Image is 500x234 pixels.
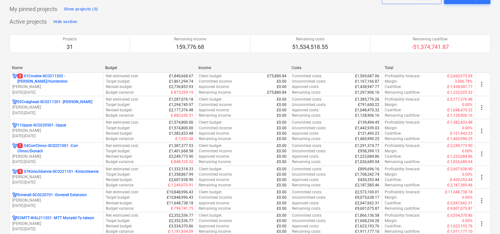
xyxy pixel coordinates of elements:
p: £1,708,242.74 [355,172,379,177]
p: Margin : [385,79,398,84]
p: £2,047,662.31 [355,201,379,206]
p: 0.00% [462,195,473,200]
p: £-1,048,470.32 [447,108,473,113]
div: 104CorrChnoc-SCO221001 -Corr Chnoc/Dunach[PERSON_NAME][DATE]-[DATE] [12,143,100,165]
p: Net estimated cost : [106,73,139,79]
p: Profitability forecast : [385,167,420,172]
p: £9,601,075.87 [355,206,379,211]
p: Revised budget : [106,224,133,229]
p: Approved costs : [292,224,319,229]
p: Remaining cashflow : [385,206,420,211]
p: Approved costs : [292,84,319,90]
p: Margin : [385,102,398,108]
span: 1 [17,143,23,148]
p: £899,696.16 [358,167,379,172]
p: Active projects [9,18,47,26]
p: £1,167,166.87 [355,79,379,84]
p: Cashflow : [385,224,402,229]
p: Net estimated cost : [106,97,139,102]
p: Budget variance : [106,113,134,118]
p: [DATE] - [DATE] [12,110,100,116]
p: Remaining costs [292,37,328,42]
p: Committed costs : [292,143,322,149]
p: £-2,249,773.90 [447,143,473,149]
p: Approved costs : [292,177,319,183]
p: £958,399.13 [358,149,379,154]
p: Net estimated cost : [106,143,139,149]
p: £10,848,996.43 [167,195,193,200]
p: £1,866,136.58 [355,213,379,218]
p: Uncommitted costs : [292,218,326,224]
p: Target budget : [106,102,130,108]
p: £2,352,536.77 [169,218,193,224]
p: £0.00 [277,154,286,159]
p: £791,600.22 [358,102,379,108]
p: Remaining costs : [292,183,321,188]
p: £1,294,745.97 [169,102,193,108]
div: Project has multi currencies enabled [12,215,17,221]
p: £0.00 [277,183,286,188]
p: £0.00 [277,177,286,183]
p: £139,494.45 [358,120,379,125]
p: Revised budget : [106,84,133,90]
p: £3,534,370.86 [169,224,193,229]
p: Target budget : [106,79,130,84]
p: £-121,443.23 [450,131,473,136]
div: Project has multi currencies enabled [12,143,17,154]
p: Remaining costs : [292,113,321,118]
p: £0.00 [277,206,286,211]
p: £0.00 [277,201,286,206]
p: £10,848,996.43 [167,190,193,195]
p: [DATE] - [DATE] [12,203,100,208]
p: £1,291,374.77 [355,143,379,149]
p: Client budget : [199,213,222,218]
p: £1,442,939.03 [355,126,379,131]
span: 4 [17,169,23,174]
p: £75,880.84 [267,90,286,95]
p: Revised budget : [106,177,133,183]
p: £75,880.84 [267,73,286,79]
p: Cashflow : [385,108,402,113]
p: Net estimated cost : [106,213,139,218]
p: Uncommitted costs : [292,79,326,84]
p: Profitability forecast : [385,120,420,125]
p: £2,352,536.77 [169,213,193,218]
div: Project has multi currencies enabled [12,99,17,105]
p: Committed income : [199,126,232,131]
p: Committed income : [199,218,232,224]
p: £0.00 [277,79,286,84]
p: Client budget : [199,143,222,149]
p: £-2,660,973.09 [447,73,473,79]
p: £1,297,906.16 [355,90,379,95]
p: £2,249,773.90 [169,154,193,159]
p: Approved costs : [292,108,319,113]
p: Remaining cashflow : [385,136,420,142]
p: £-1,582,433.48 [447,120,473,125]
p: £0.00 [277,126,286,131]
p: Client budget : [199,120,222,125]
p: Remaining cashflow : [385,183,420,188]
p: Client budget : [199,97,222,102]
p: £-1,128,906.16 [447,113,473,118]
p: £1,387,377.53 [169,143,193,149]
p: Profitability forecast : [385,73,420,79]
p: £-9,601,075.87 [447,206,473,211]
p: 31 [63,43,77,51]
div: Project has multi currencies enabled [12,73,17,84]
p: Margin : [385,126,398,131]
p: [DATE] - [DATE] [12,90,100,95]
p: Net estimated cost : [106,120,139,125]
p: Margin : [385,172,398,177]
p: £0.00 [277,190,286,195]
p: £1,861,294.74 [169,79,193,84]
p: £420,353.44 [358,177,379,183]
p: £1,569,687.06 [355,73,379,79]
p: £-2,187,585.46 [447,183,473,188]
p: £-420,353.44 [450,177,473,183]
p: Uncommitted costs : [292,149,326,154]
p: 159,776.68 [174,43,206,51]
p: 0.00% [462,218,473,224]
p: £-799,741.75 [171,206,193,211]
p: [PERSON_NAME] [12,174,100,180]
p: Revised budget : [106,154,133,159]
